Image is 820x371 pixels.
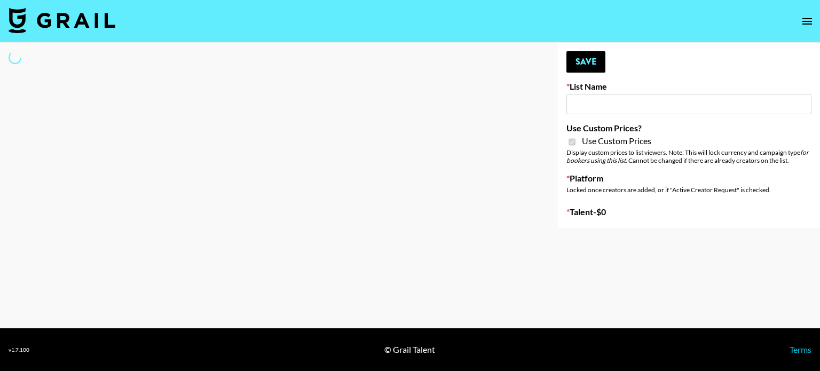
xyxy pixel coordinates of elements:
[566,123,811,133] label: Use Custom Prices?
[566,186,811,194] div: Locked once creators are added, or if "Active Creator Request" is checked.
[566,173,811,184] label: Platform
[790,344,811,354] a: Terms
[9,346,29,353] div: v 1.7.100
[566,148,809,164] em: for bookers using this list
[566,148,811,164] div: Display custom prices to list viewers. Note: This will lock currency and campaign type . Cannot b...
[9,7,115,33] img: Grail Talent
[582,136,651,146] span: Use Custom Prices
[566,207,811,217] label: Talent - $ 0
[797,11,818,32] button: open drawer
[566,81,811,92] label: List Name
[566,51,605,73] button: Save
[384,344,435,355] div: © Grail Talent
